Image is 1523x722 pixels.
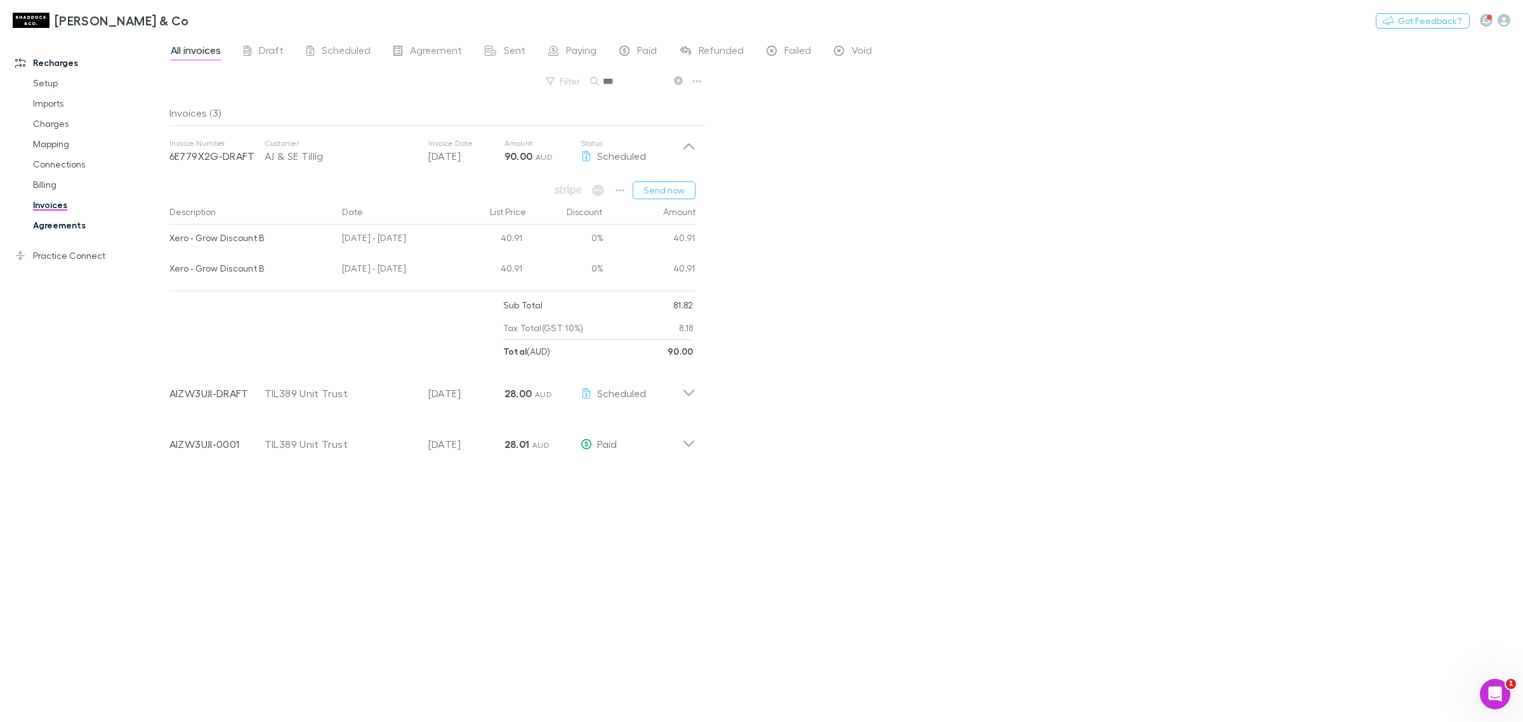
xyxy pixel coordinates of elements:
span: Draft [259,44,284,60]
div: TIL389 Unit Trust [265,386,416,401]
button: Send now [633,181,696,199]
span: AUD [535,390,552,399]
p: Invoice Number [169,138,265,148]
span: 1 [1506,679,1516,689]
div: [DATE] - [DATE] [337,225,451,255]
div: AIZW3UJI-0001TIL389 Unit Trust[DATE]28.01 AUDPaid [159,414,706,464]
a: Agreements [20,215,179,235]
div: Invoice Number6E779X2G-DRAFTCustomerAJ & SE TilligInvoice Date[DATE]Amount90.00 AUDStatusScheduled [159,126,706,176]
p: Customer [265,138,416,148]
strong: 28.00 [504,387,532,400]
strong: Total [503,346,527,357]
span: Available when invoice is finalised [551,181,585,199]
div: AIZW3UJI-DRAFTTIL389 Unit Trust[DATE]28.00 AUDScheduled [159,363,706,414]
span: Available when invoice is finalised [589,181,607,199]
div: 0% [527,225,603,255]
p: Invoice Date [428,138,504,148]
span: Paying [566,44,597,60]
span: Scheduled [322,44,371,60]
div: [DATE] - [DATE] [337,255,451,286]
div: 40.91 [603,225,696,255]
p: AIZW3UJI-0001 [169,436,265,452]
a: Mapping [20,134,179,154]
a: [PERSON_NAME] & Co [5,5,197,36]
strong: 90.00 [668,346,694,357]
span: All invoices [171,44,221,60]
h3: [PERSON_NAME] & Co [55,13,189,28]
span: Paid [637,44,657,60]
p: Status [581,138,682,148]
div: 40.91 [451,255,527,286]
a: Setup [20,73,179,93]
p: AIZW3UJI-DRAFT [169,386,265,401]
a: Charges [20,114,179,134]
a: Billing [20,174,179,195]
p: [DATE] [428,148,504,164]
span: AUD [532,440,550,450]
div: 40.91 [603,255,696,286]
span: Failed [784,44,811,60]
a: Connections [20,154,179,174]
p: Sub Total [503,294,543,317]
p: ( AUD ) [503,340,550,363]
iframe: Intercom live chat [1480,679,1510,709]
span: Sent [504,44,525,60]
span: Void [852,44,872,60]
p: 81.82 [673,294,694,317]
p: Tax Total (GST 10%) [503,317,584,339]
a: Recharges [3,53,179,73]
p: [DATE] [428,386,504,401]
img: Shaddock & Co's Logo [13,13,49,28]
span: Scheduled [597,387,646,399]
a: Practice Connect [3,246,179,266]
span: Refunded [699,44,744,60]
div: Xero - Grow Discount B [169,225,333,251]
span: Agreement [410,44,462,60]
a: Invoices [20,195,179,215]
p: 8.18 [679,317,693,339]
div: 40.91 [451,225,527,255]
a: Imports [20,93,179,114]
p: Amount [504,138,581,148]
button: Got Feedback? [1376,13,1470,29]
p: [DATE] [428,436,504,452]
button: Filter [539,74,588,89]
div: TIL389 Unit Trust [265,436,416,452]
div: Xero - Grow Discount B [169,255,333,282]
strong: 28.01 [504,438,530,450]
strong: 90.00 [504,150,533,162]
div: 0% [527,255,603,286]
span: Paid [597,438,617,450]
span: Scheduled [597,150,646,162]
div: AJ & SE Tillig [265,148,416,164]
span: AUD [536,152,553,162]
p: 6E779X2G-DRAFT [169,148,265,164]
